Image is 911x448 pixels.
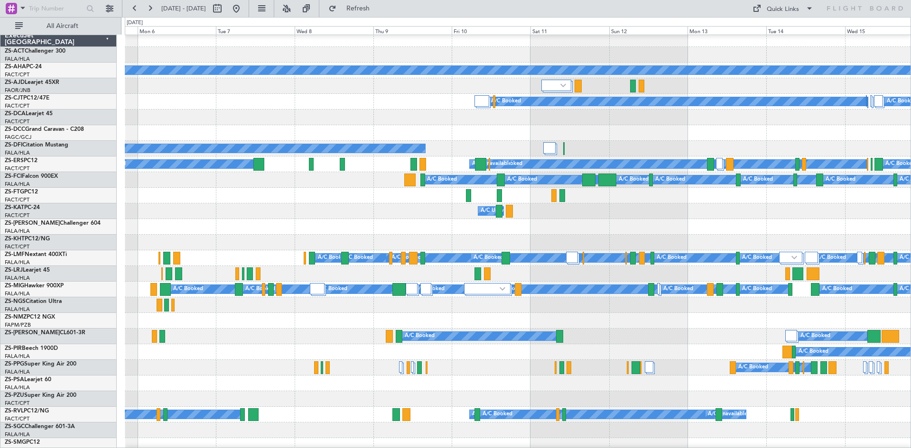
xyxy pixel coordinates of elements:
[5,118,29,125] a: FACT/CPT
[5,346,22,351] span: ZS-PIR
[5,127,84,132] a: ZS-DCCGrand Caravan - C208
[5,299,62,304] a: ZS-NGSCitation Ultra
[373,26,452,35] div: Thu 9
[5,290,30,297] a: FALA/HLA
[318,251,348,265] div: A/C Booked
[216,26,295,35] div: Tue 7
[481,204,520,218] div: A/C Unavailable
[5,220,60,226] span: ZS-[PERSON_NAME]
[5,236,50,242] a: ZS-KHTPC12/NG
[800,329,830,343] div: A/C Booked
[5,174,58,179] a: ZS-FCIFalcon 900EX
[5,346,58,351] a: ZS-PIRBeech 1900D
[5,95,23,101] span: ZS-CJT
[5,424,25,430] span: ZS-SGC
[5,400,29,407] a: FACT/CPT
[799,345,828,359] div: A/C Booked
[742,282,772,296] div: A/C Booked
[5,134,31,141] a: FAGC/GCJ
[5,80,25,85] span: ZS-AJD
[5,252,25,257] span: ZS-LMF
[5,361,24,367] span: ZS-PPG
[474,251,503,265] div: A/C Booked
[5,174,22,179] span: ZS-FCI
[5,330,60,336] span: ZS-[PERSON_NAME]
[560,83,566,87] img: arrow-gray.svg
[317,282,347,296] div: A/C Booked
[5,212,29,219] a: FACT/CPT
[5,408,24,414] span: ZS-RVL
[5,353,30,360] a: FALA/HLA
[405,329,435,343] div: A/C Booked
[742,251,772,265] div: A/C Booked
[138,26,216,35] div: Mon 6
[748,1,818,16] button: Quick Links
[472,157,511,171] div: A/C Unavailable
[295,26,373,35] div: Wed 8
[5,64,42,70] a: ZS-AHAPC-24
[5,189,24,195] span: ZS-FTG
[5,267,50,273] a: ZS-LRJLearjet 45
[5,415,29,422] a: FACT/CPT
[5,439,40,445] a: ZS-SMGPC12
[5,71,29,78] a: FACT/CPT
[5,228,30,235] a: FALA/HLA
[619,173,649,187] div: A/C Booked
[5,330,85,336] a: ZS-[PERSON_NAME]CL601-3R
[245,282,275,296] div: A/C Booked
[5,48,65,54] a: ZS-ACTChallenger 300
[5,165,29,172] a: FACT/CPT
[826,173,855,187] div: A/C Booked
[5,220,101,226] a: ZS-[PERSON_NAME]Challenger 604
[5,158,37,164] a: ZS-ERSPC12
[5,283,64,289] a: ZS-MIGHawker 900XP
[5,87,30,94] a: FAOR/JNB
[173,282,203,296] div: A/C Booked
[25,23,100,29] span: All Aircraft
[5,80,59,85] a: ZS-AJDLearjet 45XR
[5,439,26,445] span: ZS-SMG
[743,173,773,187] div: A/C Booked
[10,18,103,34] button: All Aircraft
[5,314,27,320] span: ZS-NMZ
[5,424,75,430] a: ZS-SGCChallenger 601-3A
[472,407,511,421] div: A/C Unavailable
[507,173,537,187] div: A/C Booked
[5,384,30,391] a: FALA/HLA
[816,251,846,265] div: A/C Booked
[452,26,530,35] div: Fri 10
[5,252,67,257] a: ZS-LMFNextant 400XTi
[5,393,24,398] span: ZS-PZU
[5,368,30,375] a: FALA/HLA
[338,5,378,12] span: Refresh
[766,26,845,35] div: Tue 14
[5,299,26,304] span: ZS-NGS
[500,287,505,291] img: arrow-gray.svg
[5,377,24,383] span: ZS-PSA
[5,205,24,210] span: ZS-KAT
[5,95,49,101] a: ZS-CJTPC12/47E
[609,26,688,35] div: Sun 12
[5,55,30,63] a: FALA/HLA
[5,48,25,54] span: ZS-ACT
[127,19,143,27] div: [DATE]
[5,314,55,320] a: ZS-NMZPC12 NGX
[657,251,687,265] div: A/C Booked
[391,251,421,265] div: A/C Booked
[161,4,206,13] span: [DATE] - [DATE]
[5,408,49,414] a: ZS-RVLPC12/NG
[491,94,521,109] div: A/C Booked
[5,431,30,438] a: FALA/HLA
[5,393,76,398] a: ZS-PZUSuper King Air 200
[5,361,76,367] a: ZS-PPGSuper King Air 200
[5,189,38,195] a: ZS-FTGPC12
[767,5,799,14] div: Quick Links
[5,259,30,266] a: FALA/HLA
[5,111,26,117] span: ZS-DCA
[5,274,30,282] a: FALA/HLA
[5,149,30,156] a: FALA/HLA
[5,142,68,148] a: ZS-DFICitation Mustang
[5,158,24,164] span: ZS-ERS
[5,127,25,132] span: ZS-DCC
[738,360,768,375] div: A/C Booked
